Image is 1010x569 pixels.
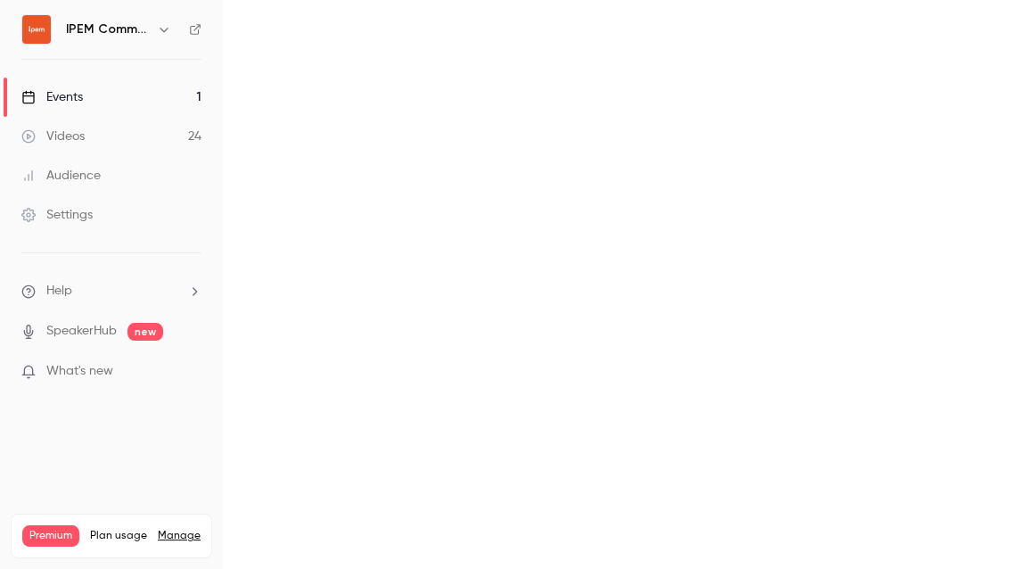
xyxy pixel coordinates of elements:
[46,322,117,341] a: SpeakerHub
[21,88,83,106] div: Events
[21,167,101,185] div: Audience
[21,128,85,145] div: Videos
[127,323,163,341] span: new
[46,282,72,301] span: Help
[22,15,51,44] img: IPEM Community
[21,206,93,224] div: Settings
[66,21,150,38] h6: IPEM Community
[90,529,147,543] span: Plan usage
[158,529,201,543] a: Manage
[46,362,113,381] span: What's new
[21,282,201,301] li: help-dropdown-opener
[22,525,79,547] span: Premium
[180,364,201,380] iframe: Noticeable Trigger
